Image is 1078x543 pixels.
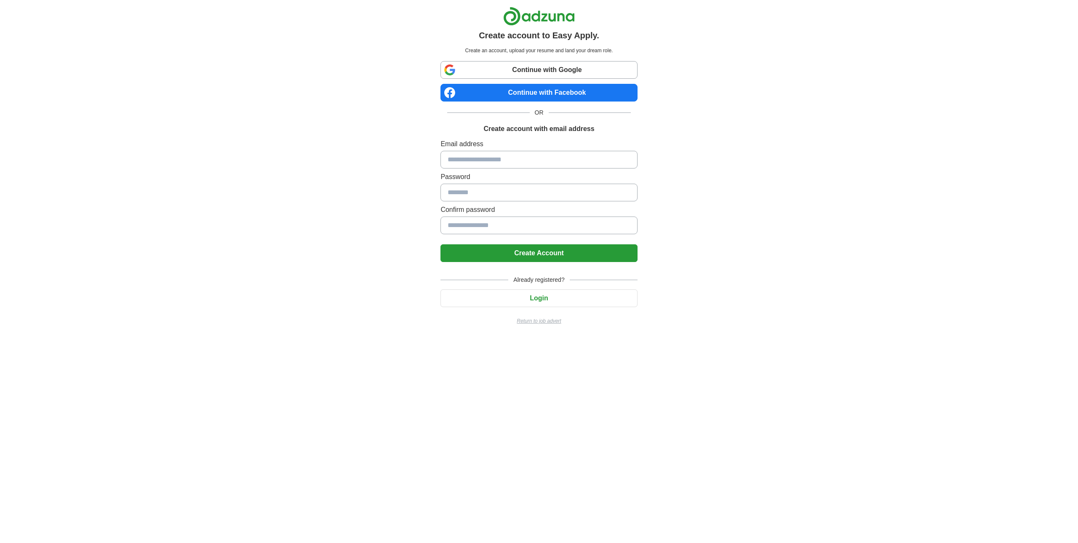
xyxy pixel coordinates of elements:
a: Login [440,294,637,302]
img: Adzuna logo [503,7,575,26]
label: Confirm password [440,205,637,215]
h1: Create account with email address [483,124,594,134]
span: Already registered? [508,276,569,284]
button: Login [440,289,637,307]
h1: Create account to Easy Apply. [479,29,599,42]
button: Create Account [440,244,637,262]
span: OR [530,108,549,117]
a: Continue with Facebook [440,84,637,102]
a: Continue with Google [440,61,637,79]
p: Create an account, upload your resume and land your dream role. [442,47,635,54]
a: Return to job advert [440,317,637,325]
label: Password [440,172,637,182]
label: Email address [440,139,637,149]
